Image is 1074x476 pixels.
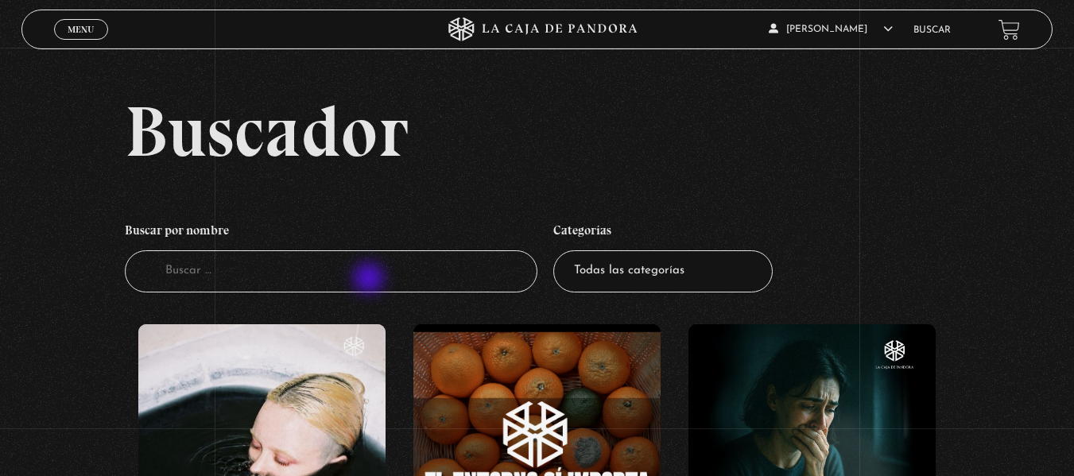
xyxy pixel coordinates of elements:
span: [PERSON_NAME] [769,25,893,34]
span: Cerrar [62,38,99,49]
a: View your shopping cart [998,18,1020,40]
h4: Categorías [553,215,773,251]
h4: Buscar por nombre [125,215,537,251]
a: Buscar [913,25,951,35]
h2: Buscador [125,95,1053,167]
span: Menu [68,25,94,34]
